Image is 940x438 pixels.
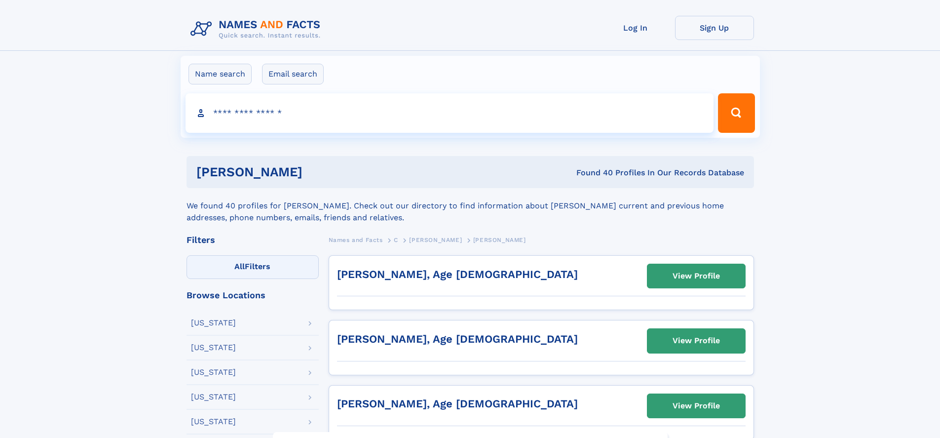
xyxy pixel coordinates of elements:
div: [US_STATE] [191,344,236,352]
h1: [PERSON_NAME] [196,166,440,178]
div: [US_STATE] [191,368,236,376]
div: View Profile [673,395,720,417]
label: Filters [187,255,319,279]
div: View Profile [673,265,720,287]
div: Browse Locations [187,291,319,300]
span: All [234,262,245,271]
a: View Profile [647,329,745,353]
div: [US_STATE] [191,319,236,327]
div: [US_STATE] [191,418,236,426]
a: Log In [596,16,675,40]
a: [PERSON_NAME], Age [DEMOGRAPHIC_DATA] [337,333,578,345]
a: View Profile [647,264,745,288]
span: [PERSON_NAME] [473,237,526,243]
div: We found 40 profiles for [PERSON_NAME]. Check out our directory to find information about [PERSON... [187,188,754,224]
span: [PERSON_NAME] [409,237,462,243]
button: Search Button [718,93,754,133]
a: Sign Up [675,16,754,40]
a: View Profile [647,394,745,418]
span: C [394,237,398,243]
div: Filters [187,236,319,244]
a: [PERSON_NAME], Age [DEMOGRAPHIC_DATA] [337,398,578,410]
label: Email search [262,64,324,84]
a: Names and Facts [329,234,383,246]
a: [PERSON_NAME], Age [DEMOGRAPHIC_DATA] [337,268,578,280]
img: Logo Names and Facts [187,16,329,42]
div: View Profile [673,329,720,352]
a: C [394,234,398,246]
div: Found 40 Profiles In Our Records Database [439,167,744,178]
input: search input [186,93,714,133]
label: Name search [188,64,252,84]
div: [US_STATE] [191,393,236,401]
a: [PERSON_NAME] [409,234,462,246]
